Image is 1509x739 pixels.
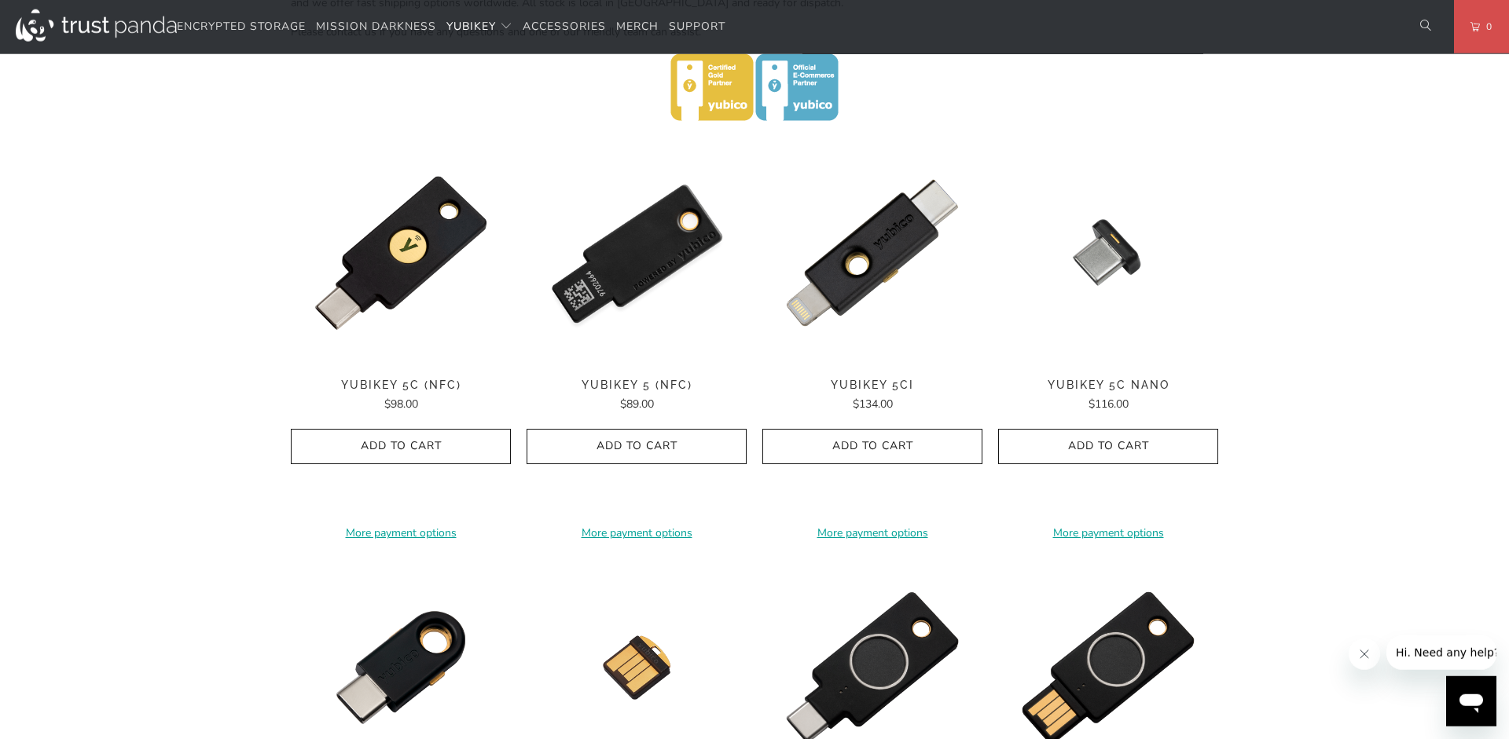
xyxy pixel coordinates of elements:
a: Encrypted Storage [177,9,306,46]
span: YubiKey [446,19,496,34]
img: YubiKey 5C (NFC) - Trust Panda [291,143,511,363]
span: Add to Cart [543,440,730,453]
span: YubiKey 5 (NFC) [527,379,747,392]
button: Add to Cart [291,429,511,464]
span: Add to Cart [1015,440,1202,453]
span: YubiKey 5Ci [762,379,982,392]
span: $116.00 [1089,397,1129,412]
span: Accessories [523,19,606,34]
span: YubiKey 5C Nano [998,379,1218,392]
button: Add to Cart [527,429,747,464]
a: YubiKey 5 (NFC) - Trust Panda YubiKey 5 (NFC) - Trust Panda [527,143,747,363]
span: Merch [616,19,659,34]
summary: YubiKey [446,9,512,46]
img: YubiKey 5C Nano - Trust Panda [998,143,1218,363]
a: YubiKey 5Ci - Trust Panda YubiKey 5Ci - Trust Panda [762,143,982,363]
a: More payment options [527,525,747,542]
a: Accessories [523,9,606,46]
a: More payment options [762,525,982,542]
a: YubiKey 5C (NFC) - Trust Panda YubiKey 5C (NFC) - Trust Panda [291,143,511,363]
iframe: Message from company [1386,635,1496,670]
nav: Translation missing: en.navigation.header.main_nav [177,9,725,46]
span: Mission Darkness [316,19,436,34]
a: Support [669,9,725,46]
button: Add to Cart [998,429,1218,464]
a: YubiKey 5C (NFC) $98.00 [291,379,511,413]
iframe: Button to launch messaging window [1446,676,1496,726]
iframe: Close message [1349,638,1380,670]
span: $89.00 [620,397,654,412]
span: Encrypted Storage [177,19,306,34]
a: Merch [616,9,659,46]
img: YubiKey 5 (NFC) - Trust Panda [527,143,747,363]
a: YubiKey 5C Nano - Trust Panda YubiKey 5C Nano - Trust Panda [998,143,1218,363]
a: Mission Darkness [316,9,436,46]
span: Support [669,19,725,34]
img: Trust Panda Australia [16,9,177,42]
span: Add to Cart [307,440,494,453]
a: More payment options [998,525,1218,542]
button: Add to Cart [762,429,982,464]
a: YubiKey 5Ci $134.00 [762,379,982,413]
a: YubiKey 5 (NFC) $89.00 [527,379,747,413]
img: YubiKey 5Ci - Trust Panda [762,143,982,363]
span: $98.00 [384,397,418,412]
span: Hi. Need any help? [9,11,113,24]
span: YubiKey 5C (NFC) [291,379,511,392]
a: More payment options [291,525,511,542]
span: $134.00 [853,397,893,412]
span: 0 [1480,18,1492,35]
a: YubiKey 5C Nano $116.00 [998,379,1218,413]
span: Add to Cart [779,440,966,453]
